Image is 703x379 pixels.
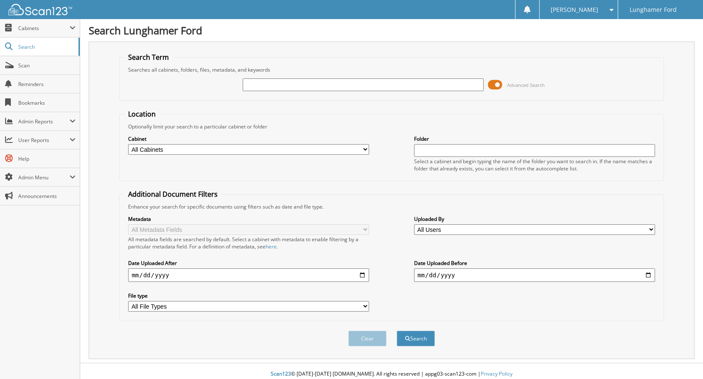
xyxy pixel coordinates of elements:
[414,158,655,172] div: Select a cabinet and begin typing the name of the folder you want to search in. If the name match...
[481,370,513,377] a: Privacy Policy
[128,268,369,282] input: start
[8,4,72,15] img: scan123-logo-white.svg
[124,66,659,73] div: Searches all cabinets, folders, files, metadata, and keywords
[271,370,291,377] span: Scan123
[18,137,70,144] span: User Reports
[414,268,655,282] input: end
[18,118,70,125] span: Admin Reports
[18,25,70,32] span: Cabinets
[266,243,277,250] a: here
[507,82,545,88] span: Advanced Search
[18,62,76,69] span: Scan
[414,215,655,223] label: Uploaded By
[414,259,655,267] label: Date Uploaded Before
[18,192,76,200] span: Announcements
[128,135,369,142] label: Cabinet
[18,99,76,106] span: Bookmarks
[128,259,369,267] label: Date Uploaded After
[630,7,677,12] span: Lunghamer Ford
[124,109,160,119] legend: Location
[414,135,655,142] label: Folder
[18,43,74,50] span: Search
[124,123,659,130] div: Optionally limit your search to a particular cabinet or folder
[18,81,76,88] span: Reminders
[128,236,369,250] div: All metadata fields are searched by default. Select a cabinet with metadata to enable filtering b...
[124,53,173,62] legend: Search Term
[551,7,598,12] span: [PERSON_NAME]
[124,203,659,210] div: Enhance your search for specific documents using filters such as date and file type.
[124,189,222,199] legend: Additional Document Filters
[128,292,369,299] label: File type
[128,215,369,223] label: Metadata
[18,155,76,162] span: Help
[348,331,387,346] button: Clear
[397,331,435,346] button: Search
[18,174,70,181] span: Admin Menu
[89,23,695,37] h1: Search Lunghamer Ford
